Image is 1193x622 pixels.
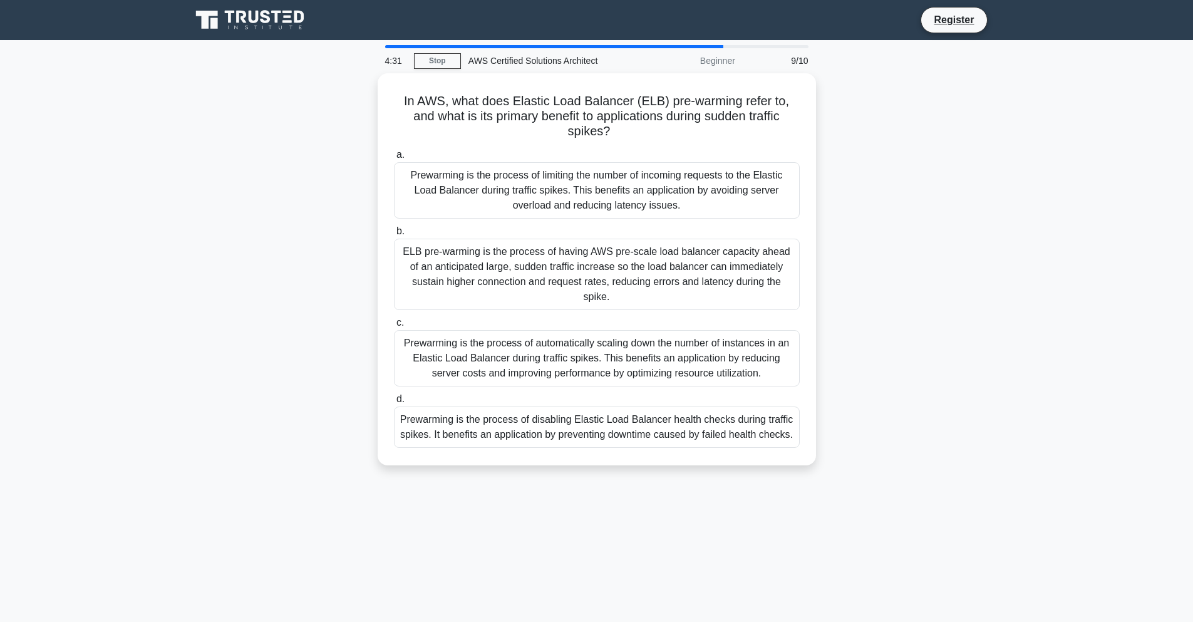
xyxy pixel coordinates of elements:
span: d. [396,393,405,404]
div: Prewarming is the process of limiting the number of incoming requests to the Elastic Load Balance... [394,162,800,219]
span: a. [396,149,405,160]
div: Prewarming is the process of disabling Elastic Load Balancer health checks during traffic spikes.... [394,407,800,448]
h5: In AWS, what does Elastic Load Balancer (ELB) pre-warming refer to, and what is its primary benef... [393,93,801,140]
span: c. [396,317,404,328]
div: Prewarming is the process of automatically scaling down the number of instances in an Elastic Loa... [394,330,800,386]
div: AWS Certified Solutions Architect [461,48,633,73]
div: ELB pre-warming is the process of having AWS pre-scale load balancer capacity ahead of an anticip... [394,239,800,310]
div: 4:31 [378,48,414,73]
div: 9/10 [743,48,816,73]
a: Stop [414,53,461,69]
a: Register [926,12,981,28]
div: Beginner [633,48,743,73]
span: b. [396,225,405,236]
